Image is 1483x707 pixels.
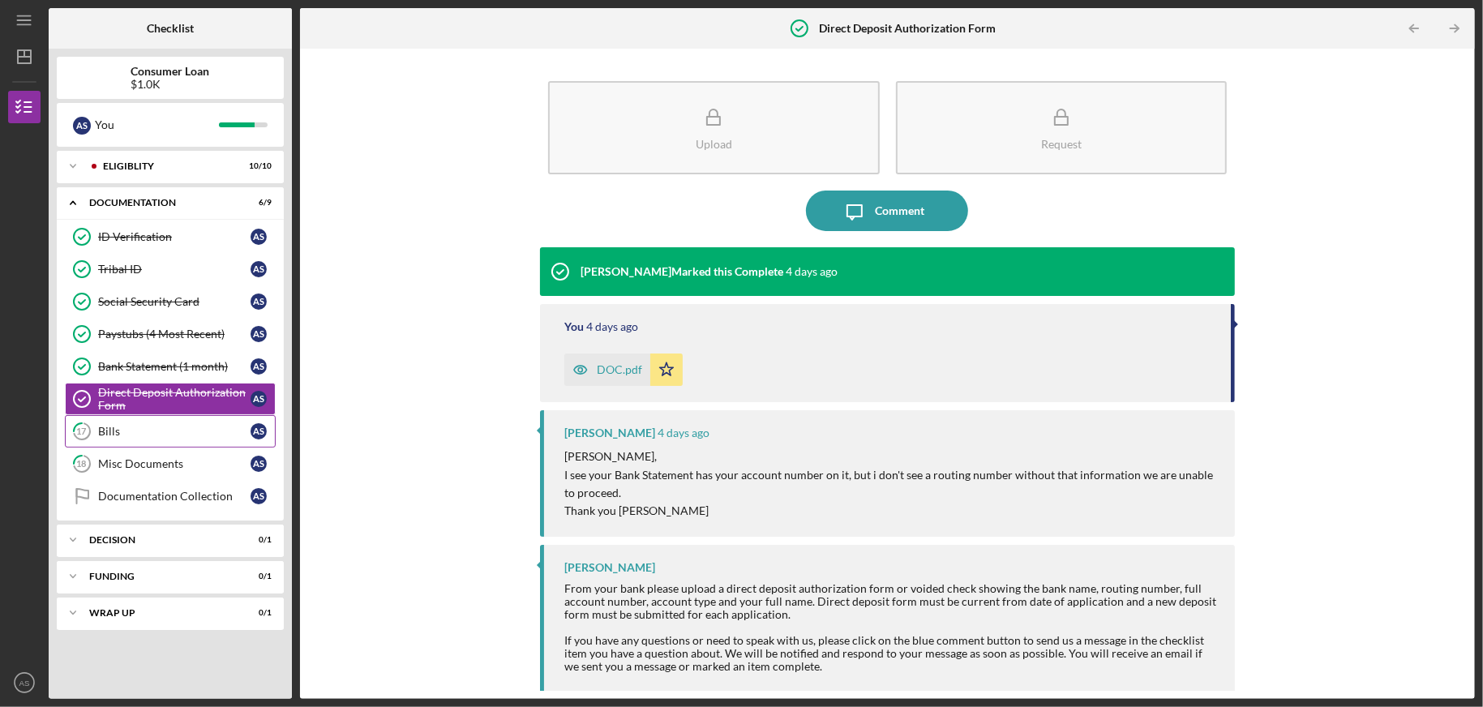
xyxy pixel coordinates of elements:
div: 10 / 10 [242,161,272,171]
a: Direct Deposit Authorization FormAS [65,383,276,415]
time: 2025-08-25 18:45 [786,265,838,278]
button: Upload [548,81,880,174]
div: 0 / 1 [242,608,272,618]
div: [PERSON_NAME] [564,561,655,574]
div: A S [73,117,91,135]
b: Checklist [147,22,194,35]
div: A S [251,358,267,375]
a: Paystubs (4 Most Recent)AS [65,318,276,350]
p: [PERSON_NAME], [564,448,1219,465]
div: DOC.pdf [597,363,642,376]
div: ID Verification [98,230,251,243]
div: A S [251,456,267,472]
b: Consumer Loan [131,65,210,78]
button: DOC.pdf [564,353,683,386]
div: Tribal ID [98,263,251,276]
div: Misc Documents [98,457,251,470]
div: Documentation [89,198,231,208]
div: $1.0K [131,78,210,91]
div: 0 / 1 [242,572,272,581]
div: Request [1041,138,1082,150]
text: AS [19,679,30,688]
div: A S [251,229,267,245]
button: Comment [806,191,968,231]
div: From your bank please upload a direct deposit authorization form or voided check showing the bank... [564,582,1219,621]
time: 2025-08-25 18:07 [586,320,638,333]
div: You [564,320,584,333]
time: 2025-08-25 16:08 [658,426,709,439]
a: Bank Statement (1 month)AS [65,350,276,383]
div: Direct Deposit Authorization Form [98,386,251,412]
div: A S [251,488,267,504]
div: If you have any questions or need to speak with us, please click on the blue comment button to se... [564,634,1219,673]
div: [PERSON_NAME] Marked this Complete [581,265,783,278]
div: A S [251,326,267,342]
div: A S [251,391,267,407]
div: [PERSON_NAME] [564,426,655,439]
p: I see your Bank Statement has your account number on it, but i don't see a routing number without... [564,466,1219,503]
a: Tribal IDAS [65,253,276,285]
div: You [95,111,219,139]
a: Documentation CollectionAS [65,480,276,512]
div: Documentation Collection [98,490,251,503]
tspan: 18 [77,459,87,469]
a: Social Security CardAS [65,285,276,318]
div: Decision [89,535,231,545]
button: Request [896,81,1228,174]
p: Thank you [PERSON_NAME] [564,502,1219,520]
div: 0 / 1 [242,535,272,545]
a: ID VerificationAS [65,221,276,253]
div: A S [251,261,267,277]
div: Bills [98,425,251,438]
a: 17BillsAS [65,415,276,448]
div: Bank Statement (1 month) [98,360,251,373]
button: AS [8,666,41,699]
div: Comment [875,191,924,231]
div: Wrap up [89,608,231,618]
div: Paystubs (4 Most Recent) [98,328,251,341]
div: Eligiblity [103,161,231,171]
div: Social Security Card [98,295,251,308]
tspan: 17 [77,426,88,437]
div: Funding [89,572,231,581]
div: A S [251,294,267,310]
div: A S [251,423,267,439]
div: 6 / 9 [242,198,272,208]
a: 18Misc DocumentsAS [65,448,276,480]
div: Upload [696,138,732,150]
b: Direct Deposit Authorization Form [820,22,997,35]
